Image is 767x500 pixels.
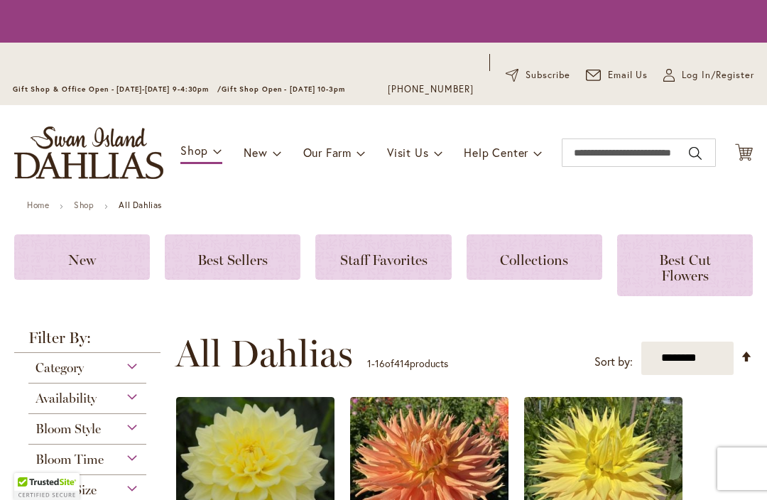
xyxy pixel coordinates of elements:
[222,85,345,94] span: Gift Shop Open - [DATE] 10-3pm
[36,360,84,376] span: Category
[14,330,161,353] strong: Filter By:
[467,234,602,280] a: Collections
[303,145,352,160] span: Our Farm
[367,352,448,375] p: - of products
[197,251,268,268] span: Best Sellers
[36,391,97,406] span: Availability
[244,145,267,160] span: New
[689,142,702,165] button: Search
[659,251,711,284] span: Best Cut Flowers
[36,452,104,467] span: Bloom Time
[367,357,371,370] span: 1
[180,143,208,158] span: Shop
[500,251,568,268] span: Collections
[315,234,451,280] a: Staff Favorites
[175,332,353,375] span: All Dahlias
[36,421,101,437] span: Bloom Style
[165,234,300,280] a: Best Sellers
[586,68,648,82] a: Email Us
[14,234,150,280] a: New
[119,200,162,210] strong: All Dahlias
[608,68,648,82] span: Email Us
[617,234,753,296] a: Best Cut Flowers
[388,82,474,97] a: [PHONE_NUMBER]
[11,450,50,489] iframe: Launch Accessibility Center
[27,200,49,210] a: Home
[526,68,570,82] span: Subscribe
[68,251,96,268] span: New
[387,145,428,160] span: Visit Us
[13,85,222,94] span: Gift Shop & Office Open - [DATE]-[DATE] 9-4:30pm /
[394,357,410,370] span: 414
[375,357,385,370] span: 16
[464,145,528,160] span: Help Center
[14,126,163,179] a: store logo
[682,68,754,82] span: Log In/Register
[74,200,94,210] a: Shop
[663,68,754,82] a: Log In/Register
[340,251,428,268] span: Staff Favorites
[594,349,633,375] label: Sort by:
[506,68,570,82] a: Subscribe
